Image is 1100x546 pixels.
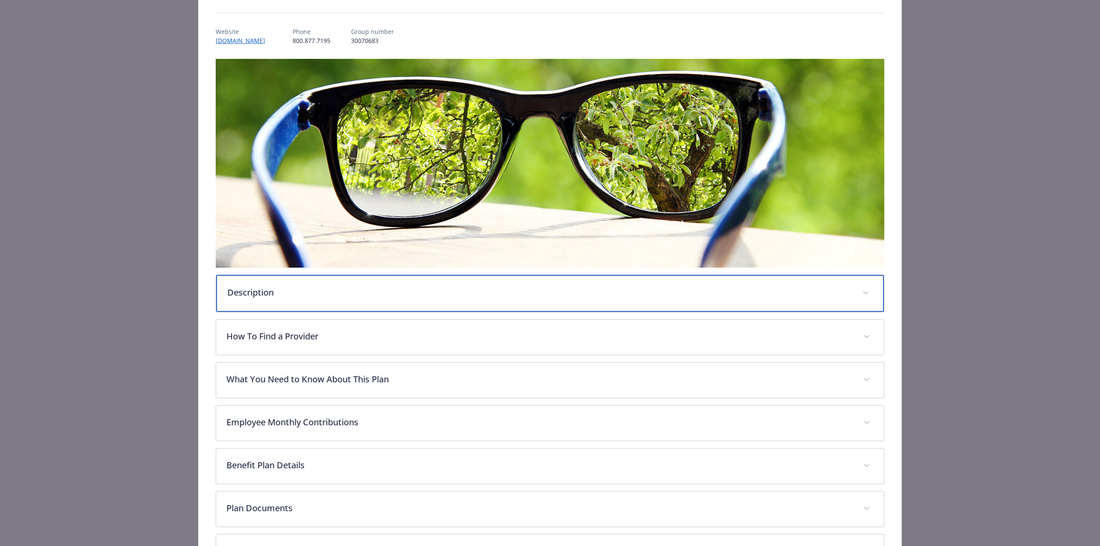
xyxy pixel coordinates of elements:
div: Employee Monthly Contributions [216,406,884,441]
p: Group number [351,27,394,36]
div: Plan Documents [216,491,884,527]
p: 800.877.7195 [293,36,330,45]
p: Benefit Plan Details [226,459,853,472]
div: How To Find a Provider [216,320,884,355]
div: What You Need to Know About This Plan [216,363,884,398]
img: banner [216,59,884,268]
p: Phone [293,27,330,36]
a: [DOMAIN_NAME] [216,37,272,45]
p: Employee Monthly Contributions [226,416,853,429]
p: Website [216,27,272,36]
p: 30070683 [351,36,394,45]
div: Description [216,275,884,312]
p: Description [227,286,852,299]
div: Benefit Plan Details [216,448,884,484]
p: What You Need to Know About This Plan [226,373,853,386]
p: How To Find a Provider [226,330,853,343]
p: Plan Documents [226,502,853,515]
